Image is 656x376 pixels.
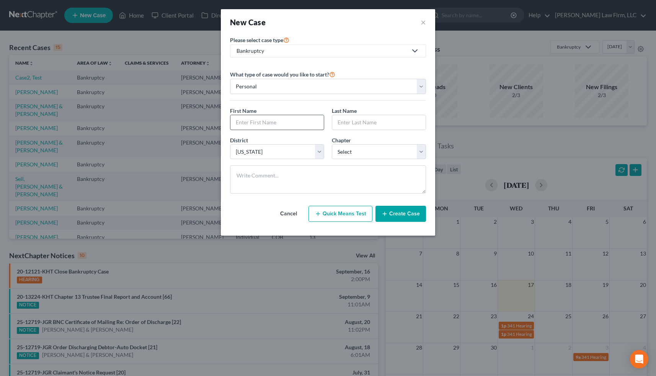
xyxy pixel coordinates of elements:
[630,350,648,368] div: Open Intercom Messenger
[237,47,407,55] div: Bankruptcy
[421,17,426,28] button: ×
[230,107,256,114] span: First Name
[332,115,426,130] input: Enter Last Name
[332,137,351,143] span: Chapter
[230,115,324,130] input: Enter First Name
[230,18,266,27] strong: New Case
[230,70,335,79] label: What type of case would you like to start?
[230,37,283,43] span: Please select case type
[230,137,248,143] span: District
[308,206,372,222] button: Quick Means Test
[332,107,357,114] span: Last Name
[272,206,305,221] button: Cancel
[375,206,426,222] button: Create Case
